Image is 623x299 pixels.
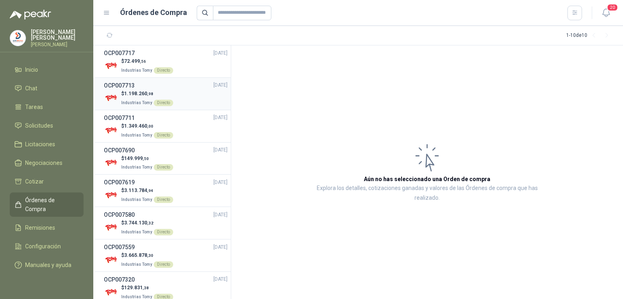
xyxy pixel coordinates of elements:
span: Industrias Tomy [121,68,152,73]
span: Tareas [25,103,43,111]
span: Negociaciones [25,158,62,167]
span: Industrias Tomy [121,165,152,169]
p: [PERSON_NAME] [PERSON_NAME] [31,29,84,41]
h3: OCP007713 [104,81,135,90]
span: [DATE] [213,49,228,57]
h3: OCP007619 [104,178,135,187]
h3: OCP007690 [104,146,135,155]
span: Industrias Tomy [121,133,152,137]
span: 3.113.784 [124,188,153,193]
span: ,50 [143,156,149,161]
a: Tareas [10,99,84,115]
span: Industrias Tomy [121,100,152,105]
span: [DATE] [213,243,228,251]
h3: OCP007320 [104,275,135,284]
p: $ [121,252,173,259]
span: Industrias Tomy [121,230,152,234]
span: Configuración [25,242,61,251]
p: $ [121,155,173,162]
span: [DATE] [213,179,228,186]
p: $ [121,284,173,292]
a: Inicio [10,62,84,77]
span: 129.831 [124,285,149,290]
img: Company Logo [10,30,26,46]
span: ,30 [147,253,153,258]
span: [DATE] [213,81,228,89]
h1: Órdenes de Compra [120,7,187,18]
a: Órdenes de Compra [10,192,84,217]
a: OCP007580[DATE] Company Logo$3.744.130,32Industrias TomyDirecto [104,210,228,236]
span: ,56 [140,59,146,64]
span: [DATE] [213,146,228,154]
a: Solicitudes [10,118,84,133]
img: Company Logo [104,156,118,170]
div: 1 - 10 de 10 [566,29,613,42]
span: 3.744.130 [124,220,153,226]
span: Industrias Tomy [121,262,152,267]
span: Cotizar [25,177,44,186]
img: Logo peakr [10,10,51,19]
a: OCP007690[DATE] Company Logo$149.999,50Industrias TomyDirecto [104,146,228,171]
a: Configuración [10,239,84,254]
div: Directo [154,196,173,203]
span: Solicitudes [25,121,53,130]
span: 3.665.878 [124,252,153,258]
h3: Aún no has seleccionado una Orden de compra [364,175,490,184]
a: Chat [10,81,84,96]
button: 20 [599,6,613,20]
a: Licitaciones [10,137,84,152]
span: ,38 [143,286,149,290]
img: Company Logo [104,220,118,235]
div: Directo [154,229,173,235]
a: OCP007559[DATE] Company Logo$3.665.878,30Industrias TomyDirecto [104,243,228,268]
span: Chat [25,84,37,93]
img: Company Logo [104,253,118,267]
span: ,98 [147,92,153,96]
span: [DATE] [213,276,228,283]
p: $ [121,122,173,130]
span: Industrias Tomy [121,197,152,202]
a: OCP007713[DATE] Company Logo$1.198.260,98Industrias TomyDirecto [104,81,228,107]
a: Negociaciones [10,155,84,171]
span: Licitaciones [25,140,55,149]
img: Company Logo [104,91,118,105]
span: [DATE] [213,114,228,122]
img: Company Logo [104,59,118,73]
img: Company Logo [104,124,118,138]
span: 149.999 [124,156,149,161]
a: Remisiones [10,220,84,235]
span: ,32 [147,221,153,225]
span: Manuales y ayuda [25,261,71,269]
p: [PERSON_NAME] [31,42,84,47]
div: Directo [154,100,173,106]
a: OCP007619[DATE] Company Logo$3.113.784,94Industrias TomyDirecto [104,178,228,203]
span: Industrias Tomy [121,295,152,299]
p: $ [121,90,173,98]
a: Cotizar [10,174,84,189]
span: [DATE] [213,211,228,219]
h3: OCP007711 [104,113,135,122]
h3: OCP007717 [104,49,135,58]
p: $ [121,187,173,194]
span: 20 [607,4,618,11]
p: Explora los detalles, cotizaciones ganadas y valores de las Órdenes de compra que has realizado. [312,184,542,203]
a: OCP007711[DATE] Company Logo$1.349.460,00Industrias TomyDirecto [104,113,228,139]
span: Remisiones [25,223,55,232]
span: 1.198.260 [124,91,153,96]
span: ,00 [147,124,153,128]
img: Company Logo [104,188,118,202]
div: Directo [154,67,173,74]
span: 72.499 [124,58,146,64]
p: $ [121,219,173,227]
p: $ [121,58,173,65]
div: Directo [154,132,173,139]
span: Inicio [25,65,38,74]
div: Directo [154,261,173,268]
span: ,94 [147,188,153,193]
h3: OCP007559 [104,243,135,252]
span: 1.349.460 [124,123,153,129]
a: Manuales y ayuda [10,257,84,273]
a: OCP007717[DATE] Company Logo$72.499,56Industrias TomyDirecto [104,49,228,74]
span: Órdenes de Compra [25,196,76,214]
h3: OCP007580 [104,210,135,219]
